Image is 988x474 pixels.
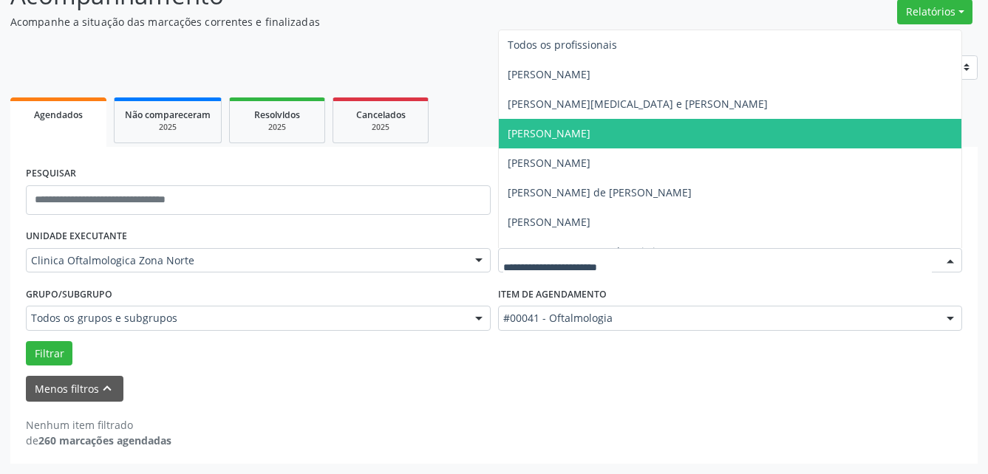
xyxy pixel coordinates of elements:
span: [PERSON_NAME] de [PERSON_NAME] [508,185,692,199]
span: [PERSON_NAME] [508,126,590,140]
span: [PERSON_NAME][MEDICAL_DATA] e [PERSON_NAME] [508,97,768,111]
span: [PERSON_NAME] Cavalcanti Lira [508,244,666,258]
label: Item de agendamento [498,283,607,306]
div: 2025 [344,122,418,133]
div: 2025 [125,122,211,133]
label: PESQUISAR [26,162,76,185]
strong: 260 marcações agendadas [38,433,171,447]
span: Todos os profissionais [508,38,617,52]
div: 2025 [240,122,314,133]
i: keyboard_arrow_up [99,380,115,396]
p: Acompanhe a situação das marcações correntes e finalizadas [10,14,687,30]
button: Filtrar [26,341,72,366]
span: Resolvidos [254,109,300,121]
span: Clinica Oftalmologica Zona Norte [31,253,460,268]
button: Menos filtroskeyboard_arrow_up [26,376,123,402]
span: #00041 - Oftalmologia [503,311,933,326]
span: Cancelados [356,109,406,121]
span: [PERSON_NAME] [508,67,590,81]
span: [PERSON_NAME] [508,215,590,229]
span: Não compareceram [125,109,211,121]
label: UNIDADE EXECUTANTE [26,225,127,248]
div: Nenhum item filtrado [26,417,171,433]
div: de [26,433,171,448]
span: Todos os grupos e subgrupos [31,311,460,326]
label: Grupo/Subgrupo [26,283,112,306]
span: Agendados [34,109,83,121]
span: [PERSON_NAME] [508,156,590,170]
